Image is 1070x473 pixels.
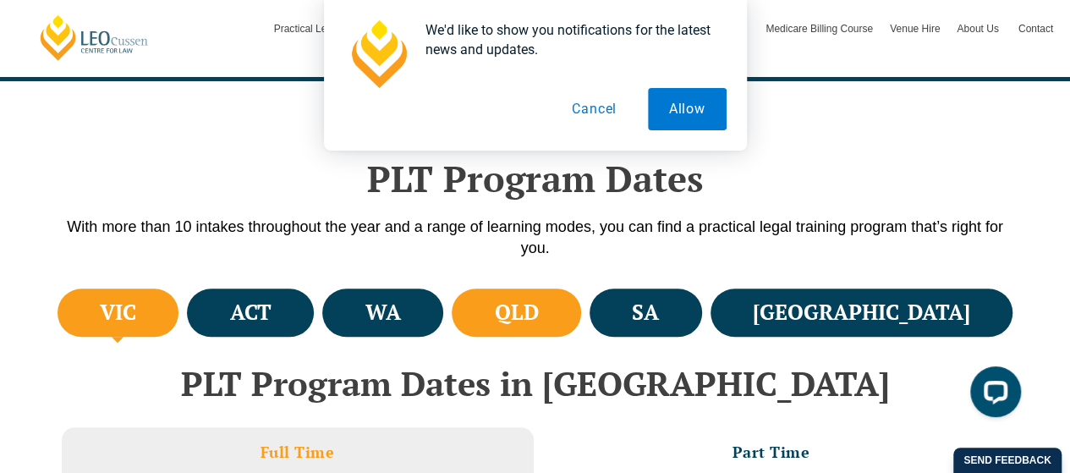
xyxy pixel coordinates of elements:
h4: ACT [230,299,272,327]
div: We'd like to show you notifications for the latest news and updates. [412,20,727,59]
h4: [GEOGRAPHIC_DATA] [753,299,970,327]
img: notification icon [344,20,412,88]
iframe: LiveChat chat widget [957,360,1028,431]
p: With more than 10 intakes throughout the year and a range of learning modes, you can find a pract... [53,217,1018,259]
h4: WA [365,299,401,327]
h2: PLT Program Dates [53,157,1018,200]
h3: Part Time [733,443,810,462]
h4: SA [632,299,659,327]
h4: QLD [494,299,538,327]
h3: Full Time [261,443,335,462]
button: Allow [648,88,727,130]
h4: VIC [100,299,136,327]
h2: PLT Program Dates in [GEOGRAPHIC_DATA] [53,365,1018,402]
button: Cancel [551,88,638,130]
